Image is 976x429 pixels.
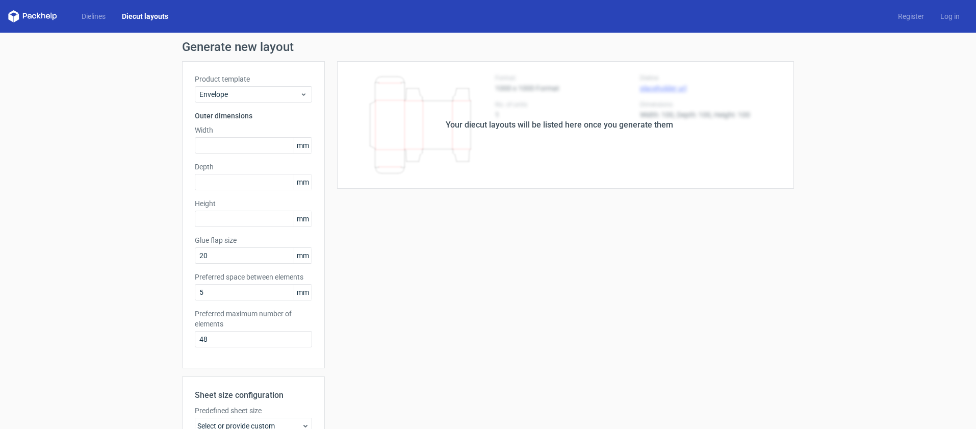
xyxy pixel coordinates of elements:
[932,11,968,21] a: Log in
[199,89,300,99] span: Envelope
[73,11,114,21] a: Dielines
[195,309,312,329] label: Preferred maximum number of elements
[195,272,312,282] label: Preferred space between elements
[890,11,932,21] a: Register
[294,285,312,300] span: mm
[195,406,312,416] label: Predefined sheet size
[195,389,312,401] h2: Sheet size configuration
[294,211,312,226] span: mm
[195,235,312,245] label: Glue flap size
[446,119,673,131] div: Your diecut layouts will be listed here once you generate them
[294,248,312,263] span: mm
[294,138,312,153] span: mm
[195,198,312,209] label: Height
[195,162,312,172] label: Depth
[294,174,312,190] span: mm
[195,125,312,135] label: Width
[114,11,176,21] a: Diecut layouts
[182,41,794,53] h1: Generate new layout
[195,74,312,84] label: Product template
[195,111,312,121] h3: Outer dimensions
